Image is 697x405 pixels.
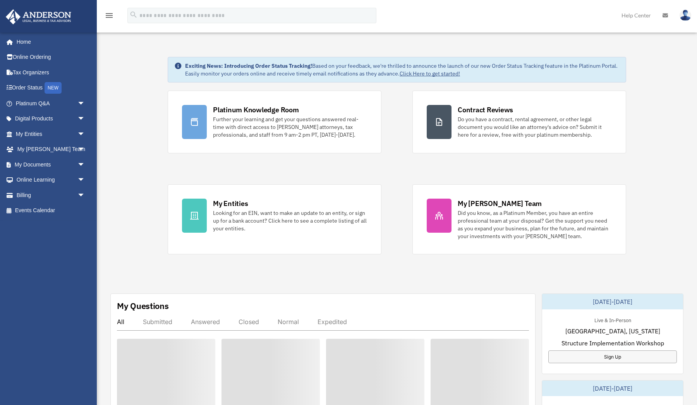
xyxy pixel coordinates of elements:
[5,126,97,142] a: My Entitiesarrow_drop_down
[548,350,677,363] a: Sign Up
[239,318,259,326] div: Closed
[5,172,97,188] a: Online Learningarrow_drop_down
[458,209,612,240] div: Did you know, as a Platinum Member, you have an entire professional team at your disposal? Get th...
[5,111,97,127] a: Digital Productsarrow_drop_down
[542,294,683,309] div: [DATE]-[DATE]
[561,338,664,348] span: Structure Implementation Workshop
[542,381,683,396] div: [DATE]-[DATE]
[143,318,172,326] div: Submitted
[77,126,93,142] span: arrow_drop_down
[5,34,93,50] a: Home
[213,105,299,115] div: Platinum Knowledge Room
[458,199,542,208] div: My [PERSON_NAME] Team
[680,10,691,21] img: User Pic
[117,300,169,312] div: My Questions
[458,115,612,139] div: Do you have a contract, rental agreement, or other legal document you would like an attorney's ad...
[5,65,97,80] a: Tax Organizers
[77,172,93,188] span: arrow_drop_down
[400,70,460,77] a: Click Here to get started!
[278,318,299,326] div: Normal
[213,199,248,208] div: My Entities
[185,62,312,69] strong: Exciting News: Introducing Order Status Tracking!
[77,187,93,203] span: arrow_drop_down
[5,80,97,96] a: Order StatusNEW
[412,184,626,254] a: My [PERSON_NAME] Team Did you know, as a Platinum Member, you have an entire professional team at...
[213,115,367,139] div: Further your learning and get your questions answered real-time with direct access to [PERSON_NAM...
[105,14,114,20] a: menu
[77,142,93,158] span: arrow_drop_down
[45,82,62,94] div: NEW
[77,157,93,173] span: arrow_drop_down
[213,209,367,232] div: Looking for an EIN, want to make an update to an entity, or sign up for a bank account? Click her...
[168,184,381,254] a: My Entities Looking for an EIN, want to make an update to an entity, or sign up for a bank accoun...
[318,318,347,326] div: Expedited
[458,105,513,115] div: Contract Reviews
[105,11,114,20] i: menu
[77,96,93,112] span: arrow_drop_down
[117,318,124,326] div: All
[3,9,74,24] img: Anderson Advisors Platinum Portal
[588,316,637,324] div: Live & In-Person
[5,187,97,203] a: Billingarrow_drop_down
[129,10,138,19] i: search
[5,50,97,65] a: Online Ordering
[5,142,97,157] a: My [PERSON_NAME] Teamarrow_drop_down
[185,62,620,77] div: Based on your feedback, we're thrilled to announce the launch of our new Order Status Tracking fe...
[5,203,97,218] a: Events Calendar
[5,96,97,111] a: Platinum Q&Aarrow_drop_down
[412,91,626,153] a: Contract Reviews Do you have a contract, rental agreement, or other legal document you would like...
[5,157,97,172] a: My Documentsarrow_drop_down
[191,318,220,326] div: Answered
[77,111,93,127] span: arrow_drop_down
[565,326,660,336] span: [GEOGRAPHIC_DATA], [US_STATE]
[168,91,381,153] a: Platinum Knowledge Room Further your learning and get your questions answered real-time with dire...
